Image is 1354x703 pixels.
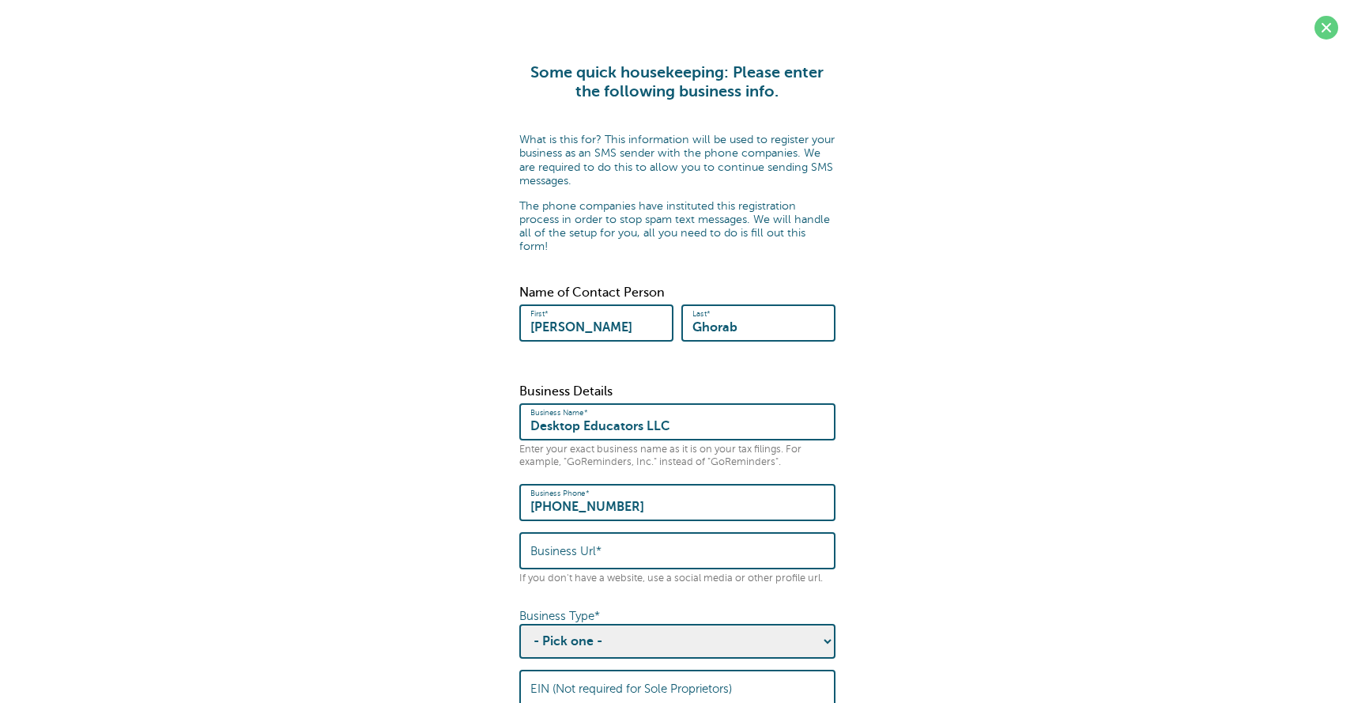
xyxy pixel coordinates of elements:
p: Enter your exact business name as it is on your tax filings. For example, "GoReminders, Inc." ins... [519,444,835,468]
label: Business Name* [530,408,587,418]
label: Last* [692,309,711,319]
p: If you don't have a website, use a social media or other profile url. [519,573,835,584]
label: EIN (Not required for Sole Proprietors) [530,682,732,696]
p: Business Details [519,384,835,399]
label: Business Phone* [530,489,589,498]
p: What is this for? This information will be used to register your business as an SMS sender with t... [519,133,835,187]
label: Business Url* [530,544,602,558]
p: Name of Contact Person [519,285,835,300]
h1: Some quick housekeeping: Please enter the following business info. [519,63,835,101]
p: The phone companies have instituted this registration process in order to stop spam text messages... [519,199,835,254]
label: First* [530,309,549,319]
label: Business Type* [519,610,600,622]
